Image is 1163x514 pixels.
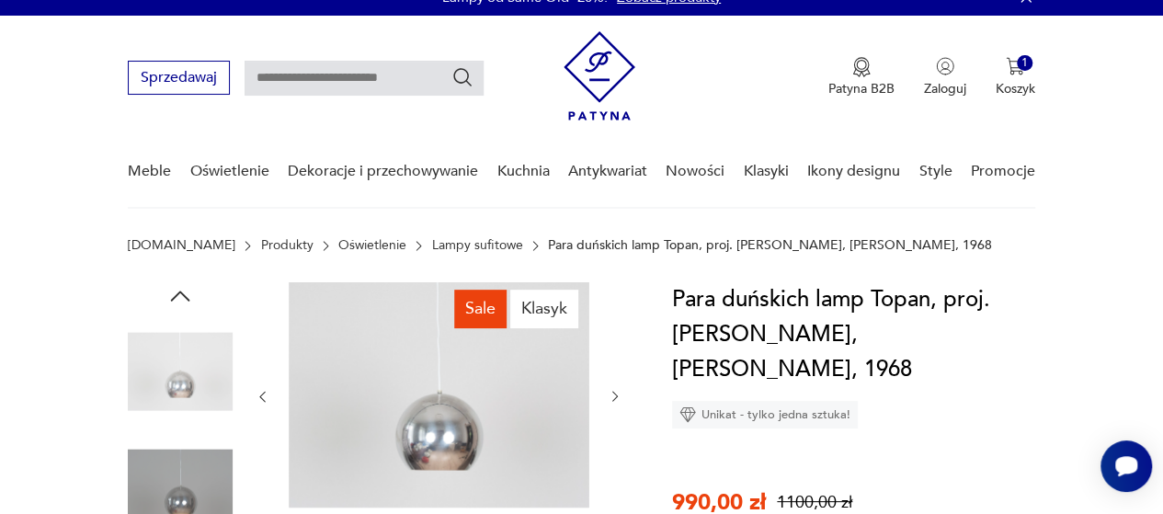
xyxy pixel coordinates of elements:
a: Nowości [666,136,724,207]
iframe: Smartsupp widget button [1100,440,1152,492]
p: Para duńskich lamp Topan, proj. [PERSON_NAME], [PERSON_NAME], 1968 [548,238,992,253]
p: Patyna B2B [828,80,895,97]
button: Sprzedawaj [128,61,230,95]
a: Oświetlenie [190,136,269,207]
button: Szukaj [451,66,473,88]
img: Zdjęcie produktu Para duńskich lamp Topan, proj. Verner Panton, Louis Poulsen, 1968 [128,319,233,424]
a: Oświetlenie [338,238,406,253]
a: Klasyki [744,136,789,207]
button: Patyna B2B [828,57,895,97]
button: Zaloguj [924,57,966,97]
a: Produkty [261,238,314,253]
a: Ikony designu [807,136,900,207]
div: 1 [1017,55,1032,71]
a: [DOMAIN_NAME] [128,238,235,253]
a: Antykwariat [568,136,647,207]
div: Sale [454,290,507,328]
a: Kuchnia [496,136,549,207]
p: 1100,00 zł [777,491,852,514]
img: Ikonka użytkownika [936,57,954,75]
img: Ikona medalu [852,57,871,77]
a: Lampy sufitowe [432,238,523,253]
h1: Para duńskich lamp Topan, proj. [PERSON_NAME], [PERSON_NAME], 1968 [672,282,1035,387]
a: Style [918,136,952,207]
p: Koszyk [996,80,1035,97]
button: 1Koszyk [996,57,1035,97]
div: Klasyk [510,290,578,328]
a: Sprzedawaj [128,73,230,86]
a: Ikona medaluPatyna B2B [828,57,895,97]
img: Ikona koszyka [1006,57,1024,75]
div: Unikat - tylko jedna sztuka! [672,401,858,428]
img: Zdjęcie produktu Para duńskich lamp Topan, proj. Verner Panton, Louis Poulsen, 1968 [289,282,589,508]
a: Promocje [971,136,1035,207]
img: Ikona diamentu [679,406,696,423]
p: Zaloguj [924,80,966,97]
a: Meble [128,136,171,207]
a: Dekoracje i przechowywanie [288,136,478,207]
img: Patyna - sklep z meblami i dekoracjami vintage [564,31,635,120]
